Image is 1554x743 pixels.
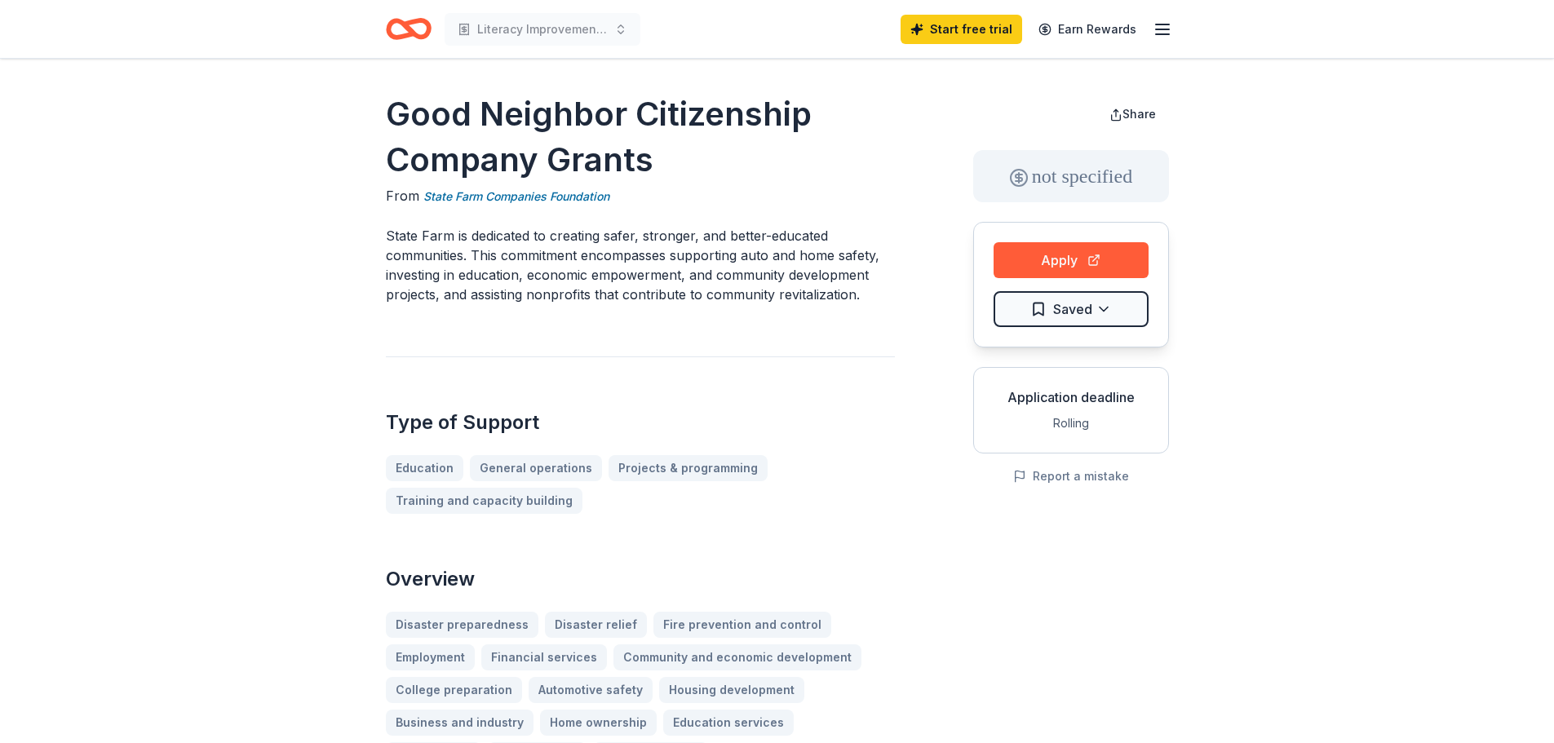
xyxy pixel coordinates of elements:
[1053,299,1092,320] span: Saved
[1096,98,1169,130] button: Share
[987,414,1155,433] div: Rolling
[1013,467,1129,486] button: Report a mistake
[445,13,640,46] button: Literacy Improvement for children in [GEOGRAPHIC_DATA] [GEOGRAPHIC_DATA] region
[994,242,1149,278] button: Apply
[609,455,768,481] a: Projects & programming
[423,187,609,206] a: State Farm Companies Foundation
[386,455,463,481] a: Education
[386,10,432,48] a: Home
[901,15,1022,44] a: Start free trial
[386,409,895,436] h2: Type of Support
[973,150,1169,202] div: not specified
[386,226,895,304] p: State Farm is dedicated to creating safer, stronger, and better-educated communities. This commit...
[994,291,1149,327] button: Saved
[477,20,608,39] span: Literacy Improvement for children in [GEOGRAPHIC_DATA] [GEOGRAPHIC_DATA] region
[386,566,895,592] h2: Overview
[470,455,602,481] a: General operations
[1029,15,1146,44] a: Earn Rewards
[987,387,1155,407] div: Application deadline
[386,91,895,183] h1: Good Neighbor Citizenship Company Grants
[386,186,895,206] div: From
[386,488,582,514] a: Training and capacity building
[1122,107,1156,121] span: Share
